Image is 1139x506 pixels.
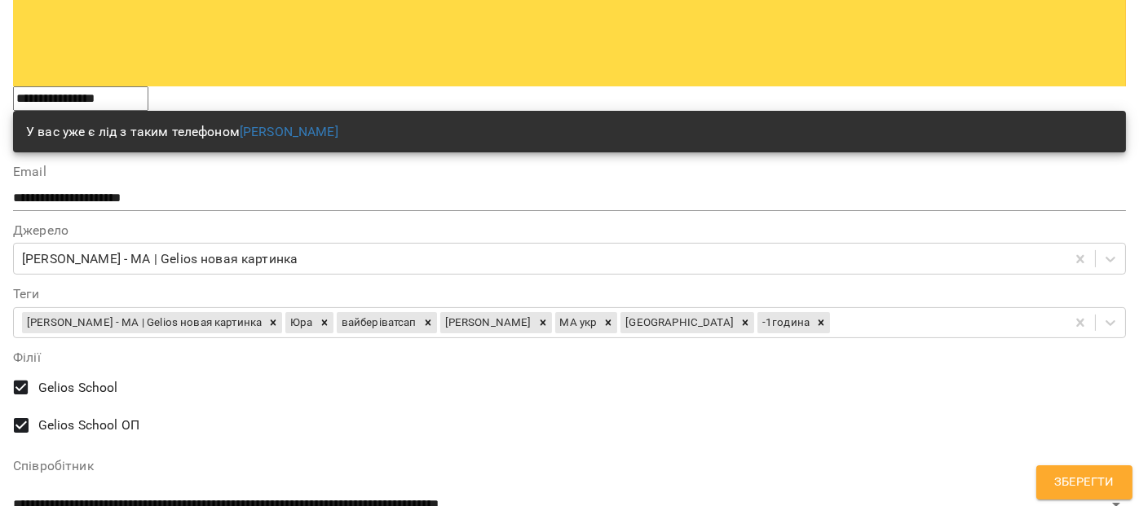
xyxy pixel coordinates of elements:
[440,312,534,333] div: [PERSON_NAME]
[22,312,264,333] div: [PERSON_NAME] - МА | Gelios новая картинка
[13,288,1126,301] label: Теги
[555,312,600,333] div: МА укр
[38,378,118,398] span: Gelios School
[337,312,419,333] div: вайберіватсап
[1054,472,1115,493] span: Зберегти
[13,351,1126,364] label: Філії
[22,249,298,269] div: [PERSON_NAME] - МА | Gelios новая картинка
[13,224,1126,237] label: Джерело
[13,460,1126,473] label: Співробітник
[757,312,812,333] div: -1година
[13,165,1126,178] label: Email
[1036,465,1132,499] button: Зберегти
[240,124,338,139] a: [PERSON_NAME]
[38,416,139,435] span: Gelios School ОП
[26,122,338,142] p: У вас уже є лід з таким телефоном
[620,312,736,333] div: [GEOGRAPHIC_DATA]
[285,312,315,333] div: Юра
